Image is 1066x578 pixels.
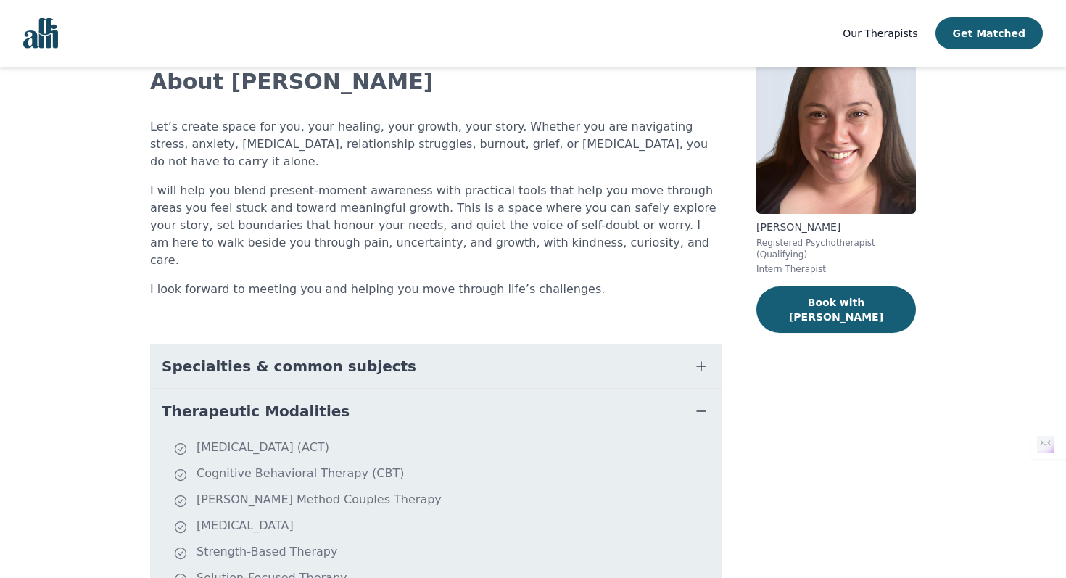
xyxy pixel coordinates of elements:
[756,5,916,214] img: Jennifer_Weber
[843,25,917,42] a: Our Therapists
[150,182,722,269] p: I will help you blend present-moment awareness with practical tools that help you move through ar...
[150,69,722,95] h2: About [PERSON_NAME]
[173,491,716,511] li: [PERSON_NAME] Method Couples Therapy
[173,543,716,563] li: Strength-Based Therapy
[843,28,917,39] span: Our Therapists
[173,439,716,459] li: [MEDICAL_DATA] (ACT)
[756,220,916,234] p: [PERSON_NAME]
[150,118,722,170] p: Let’s create space for you, your healing, your growth, your story. Whether you are navigating str...
[150,389,722,433] button: Therapeutic Modalities
[173,517,716,537] li: [MEDICAL_DATA]
[162,356,416,376] span: Specialties & common subjects
[173,465,716,485] li: Cognitive Behavioral Therapy (CBT)
[756,263,916,275] p: Intern Therapist
[935,17,1043,49] button: Get Matched
[23,18,58,49] img: alli logo
[756,286,916,333] button: Book with [PERSON_NAME]
[162,401,350,421] span: Therapeutic Modalities
[756,237,916,260] p: Registered Psychotherapist (Qualifying)
[150,344,722,388] button: Specialties & common subjects
[150,281,722,298] p: I look forward to meeting you and helping you move through life’s challenges.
